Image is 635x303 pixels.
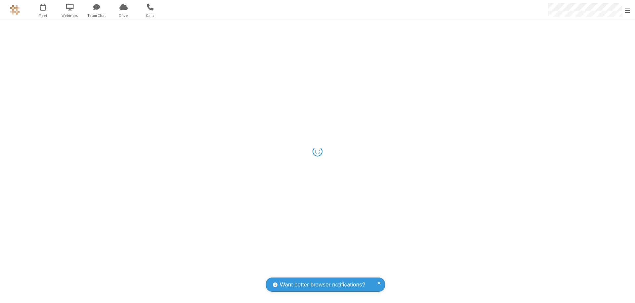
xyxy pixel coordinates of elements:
[138,13,163,19] span: Calls
[280,281,365,289] span: Want better browser notifications?
[10,5,20,15] img: QA Selenium DO NOT DELETE OR CHANGE
[111,13,136,19] span: Drive
[31,13,56,19] span: Meet
[58,13,82,19] span: Webinars
[84,13,109,19] span: Team Chat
